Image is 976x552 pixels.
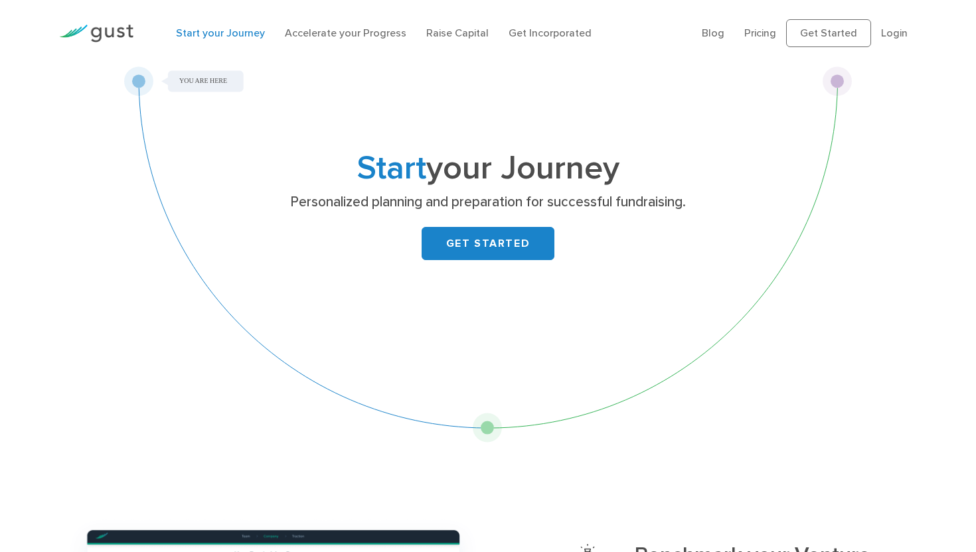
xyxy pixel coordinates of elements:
[285,27,406,39] a: Accelerate your Progress
[231,193,746,212] p: Personalized planning and preparation for successful fundraising.
[422,227,554,260] a: GET STARTED
[176,27,265,39] a: Start your Journey
[59,25,133,42] img: Gust Logo
[786,19,871,47] a: Get Started
[509,27,592,39] a: Get Incorporated
[426,27,489,39] a: Raise Capital
[702,27,724,39] a: Blog
[881,27,908,39] a: Login
[357,149,426,188] span: Start
[744,27,776,39] a: Pricing
[226,153,750,184] h1: your Journey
